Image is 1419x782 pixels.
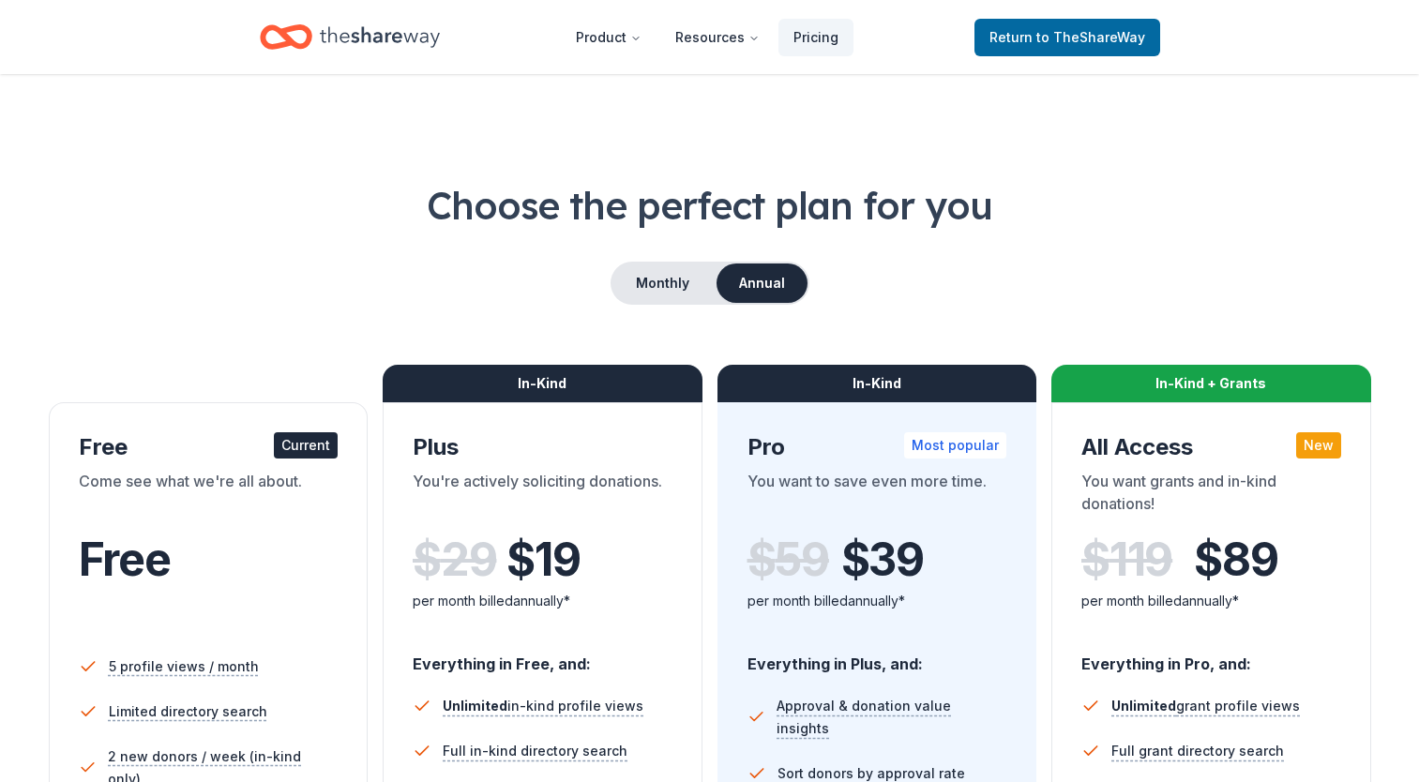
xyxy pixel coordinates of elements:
[660,19,775,56] button: Resources
[561,19,657,56] button: Product
[383,365,702,402] div: In-Kind
[777,695,1006,740] span: Approval & donation value insights
[1081,590,1341,612] div: per month billed annually*
[1051,365,1371,402] div: In-Kind + Grants
[904,432,1006,459] div: Most popular
[747,590,1007,612] div: per month billed annually*
[443,698,507,714] span: Unlimited
[717,263,808,303] button: Annual
[1111,740,1284,762] span: Full grant directory search
[1296,432,1341,459] div: New
[747,470,1007,522] div: You want to save even more time.
[841,534,924,586] span: $ 39
[747,432,1007,462] div: Pro
[45,179,1374,232] h1: Choose the perfect plan for you
[778,19,853,56] a: Pricing
[717,365,1037,402] div: In-Kind
[506,534,580,586] span: $ 19
[274,432,338,459] div: Current
[79,470,339,522] div: Come see what we're all about.
[1111,698,1300,714] span: grant profile views
[1081,637,1341,676] div: Everything in Pro, and:
[747,637,1007,676] div: Everything in Plus, and:
[443,740,627,762] span: Full in-kind directory search
[561,15,853,59] nav: Main
[1111,698,1176,714] span: Unlimited
[260,15,440,59] a: Home
[413,432,672,462] div: Plus
[109,655,259,678] span: 5 profile views / month
[413,590,672,612] div: per month billed annually*
[612,263,713,303] button: Monthly
[443,698,643,714] span: in-kind profile views
[974,19,1160,56] a: Returnto TheShareWay
[1081,470,1341,522] div: You want grants and in-kind donations!
[1036,29,1145,45] span: to TheShareWay
[413,637,672,676] div: Everything in Free, and:
[109,700,267,723] span: Limited directory search
[1194,534,1277,586] span: $ 89
[989,26,1145,49] span: Return
[1081,432,1341,462] div: All Access
[79,532,171,587] span: Free
[79,432,339,462] div: Free
[413,470,672,522] div: You're actively soliciting donations.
